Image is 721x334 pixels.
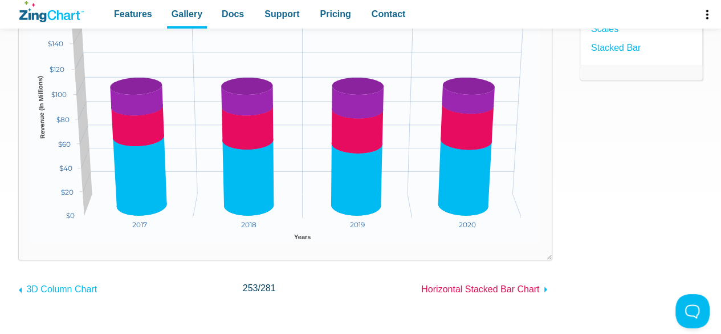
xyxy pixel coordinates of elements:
span: Gallery [172,6,202,22]
a: Horizontal Stacked Bar Chart [421,279,552,297]
span: 281 [260,283,276,293]
span: Features [114,6,152,22]
a: Stacked Bar [591,40,641,55]
span: 3D Column Chart [26,284,97,294]
a: Scales [591,21,618,37]
iframe: Toggle Customer Support [675,294,710,328]
span: Support [264,6,299,22]
span: Contact [372,6,406,22]
span: Horizontal Stacked Bar Chart [421,284,539,294]
span: Pricing [320,6,351,22]
a: ZingChart Logo. Click to return to the homepage [19,1,84,22]
span: Docs [222,6,244,22]
a: 3D Column Chart [18,279,97,297]
span: / [243,280,276,296]
span: 253 [243,283,258,293]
